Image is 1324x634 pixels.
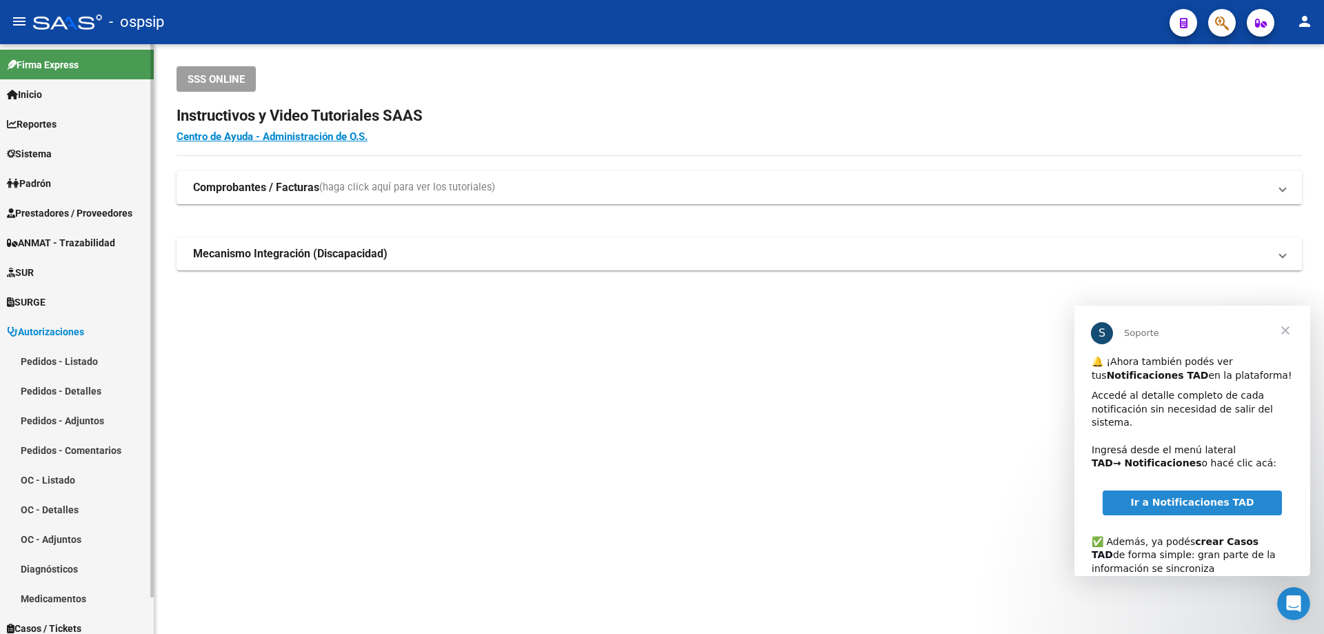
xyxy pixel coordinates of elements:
strong: Comprobantes / Facturas [193,180,319,195]
mat-icon: menu [11,13,28,30]
span: Sistema [7,146,52,161]
span: Reportes [7,117,57,132]
span: Padrón [7,176,51,191]
span: Prestadores / Proveedores [7,206,132,221]
button: SSS ONLINE [177,66,256,92]
a: Centro de Ayuda - Administración de O.S. [177,130,368,143]
mat-expansion-panel-header: Comprobantes / Facturas(haga click aquí para ver los tutoriales) [177,171,1302,204]
iframe: Intercom live chat mensaje [1074,306,1310,576]
span: ANMAT - Trazabilidad [7,235,115,250]
span: SSS ONLINE [188,73,245,86]
mat-icon: person [1296,13,1313,30]
h2: Instructivos y Video Tutoriales SAAS [177,103,1302,129]
span: (haga click aquí para ver los tutoriales) [319,180,495,195]
span: Inicio [7,87,42,102]
span: Autorizaciones [7,324,84,339]
span: - ospsip [109,7,164,37]
strong: Mecanismo Integración (Discapacidad) [193,246,388,261]
span: Firma Express [7,57,79,72]
span: SUR [7,265,34,280]
mat-expansion-panel-header: Mecanismo Integración (Discapacidad) [177,237,1302,270]
div: ✅ Además, ya podés de forma simple: gran parte de la información se sincroniza automáticamente y ... [17,216,219,310]
span: SURGE [7,295,46,310]
iframe: Intercom live chat [1277,587,1310,620]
